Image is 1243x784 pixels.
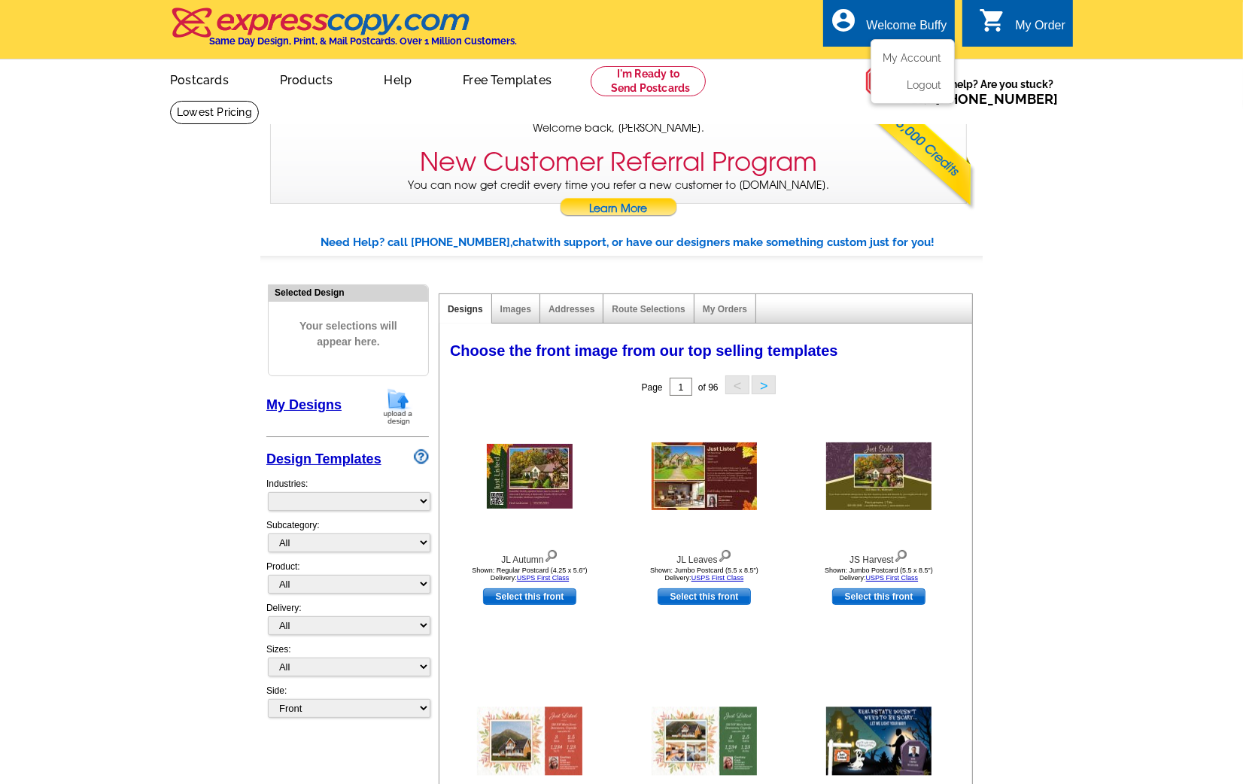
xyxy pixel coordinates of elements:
[866,574,919,582] a: USPS First Class
[269,285,428,299] div: Selected Design
[266,451,381,466] a: Design Templates
[266,397,342,412] a: My Designs
[796,546,962,567] div: JS Harvest
[910,77,1065,107] span: Need help? Are you stuck?
[832,588,925,605] a: use this design
[652,442,757,510] img: JL Leaves
[266,518,429,560] div: Subcategory:
[266,560,429,601] div: Product:
[621,546,787,567] div: JL Leaves
[642,382,663,393] span: Page
[266,601,429,643] div: Delivery:
[894,546,908,563] img: view design details
[718,546,732,563] img: view design details
[321,234,983,251] div: Need Help? call [PHONE_NUMBER], with support, or have our designers make something custom just fo...
[658,588,751,605] a: use this design
[979,17,1065,35] a: shopping_cart My Order
[883,52,942,64] a: My Account
[867,19,947,40] div: Welcome Buffy
[360,61,436,96] a: Help
[256,61,357,96] a: Products
[448,304,483,315] a: Designs
[447,567,612,582] div: Shown: Regular Postcard (4.25 x 5.6") Delivery:
[826,442,931,510] img: JS Harvest
[271,178,966,220] p: You can now get credit every time you refer a new customer to [DOMAIN_NAME].
[533,120,704,136] span: Welcome back, [PERSON_NAME].
[414,449,429,464] img: design-wizard-help-icon.png
[907,79,942,91] a: Logout
[512,236,536,249] span: chat
[725,375,749,394] button: <
[420,147,817,178] h3: New Customer Referral Program
[612,304,685,315] a: Route Selections
[831,7,858,34] i: account_circle
[544,546,558,563] img: view design details
[796,567,962,582] div: Shown: Jumbo Postcard (5.5 x 8.5") Delivery:
[280,303,417,365] span: Your selections will appear here.
[703,304,747,315] a: My Orders
[483,588,576,605] a: use this design
[378,387,418,426] img: upload-design
[1015,19,1065,40] div: My Order
[266,469,429,518] div: Industries:
[487,444,573,509] img: JL Autumn
[826,707,931,776] img: Halloween Light M
[652,707,757,776] img: Three Pic Fall
[170,18,517,47] a: Same Day Design, Print, & Mail Postcards. Over 1 Million Customers.
[698,382,719,393] span: of 96
[447,546,612,567] div: JL Autumn
[517,574,570,582] a: USPS First Class
[146,61,253,96] a: Postcards
[266,643,429,684] div: Sizes:
[559,198,678,220] a: Learn More
[621,567,787,582] div: Shown: Jumbo Postcard (5.5 x 8.5") Delivery:
[209,35,517,47] h4: Same Day Design, Print, & Mail Postcards. Over 1 Million Customers.
[549,304,594,315] a: Addresses
[450,342,838,359] span: Choose the front image from our top selling templates
[865,59,910,103] img: help
[477,707,582,776] img: One Pic Fall
[1032,737,1243,784] iframe: LiveChat chat widget
[500,304,531,315] a: Images
[691,574,744,582] a: USPS First Class
[439,61,576,96] a: Free Templates
[935,91,1058,107] a: [PHONE_NUMBER]
[979,7,1006,34] i: shopping_cart
[752,375,776,394] button: >
[266,684,429,719] div: Side:
[910,91,1058,107] span: Call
